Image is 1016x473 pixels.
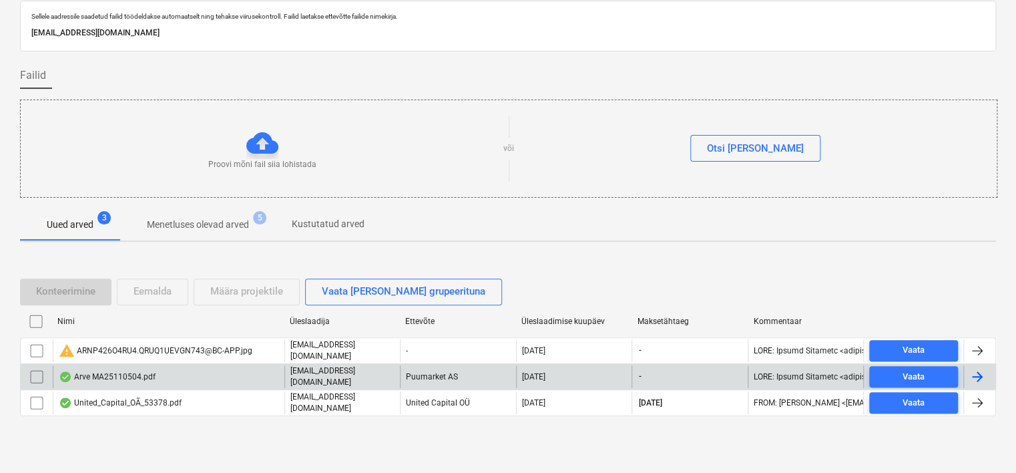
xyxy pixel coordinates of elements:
[707,140,804,157] div: Otsi [PERSON_NAME]
[400,339,515,362] div: -
[522,372,545,381] div: [DATE]
[59,371,72,382] div: Andmed failist loetud
[903,343,925,358] div: Vaata
[292,217,364,231] p: Kustutatud arved
[405,317,511,326] div: Ettevõte
[690,135,820,162] button: Otsi [PERSON_NAME]
[638,317,743,326] div: Maksetähtaeg
[147,218,249,232] p: Menetluses olevad arved
[522,346,545,355] div: [DATE]
[322,283,485,300] div: Vaata [PERSON_NAME] grupeerituna
[522,398,545,408] div: [DATE]
[903,369,925,385] div: Vaata
[290,339,395,362] p: [EMAIL_ADDRESS][DOMAIN_NAME]
[97,211,111,224] span: 3
[290,365,395,388] p: [EMAIL_ADDRESS][DOMAIN_NAME]
[503,143,514,154] p: või
[869,366,958,387] button: Vaata
[20,100,997,198] div: Proovi mõni fail siia lohistadavõiOtsi [PERSON_NAME]
[253,211,266,224] span: 5
[47,218,93,232] p: Uued arved
[59,398,72,408] div: Andmed failist loetud
[638,371,643,382] span: -
[638,398,664,409] span: [DATE]
[521,317,627,326] div: Üleslaadimise kuupäev
[400,365,515,388] div: Puumarket AS
[638,345,643,356] span: -
[31,12,985,21] p: Sellele aadressile saadetud failid töödeldakse automaatselt ning tehakse viirusekontroll. Failid ...
[59,343,252,359] div: ARNP426O4RU4.QRUQ1UEVGN743@BC-APP.jpg
[59,398,182,408] div: United_Capital_OÃ_53378.pdf
[869,340,958,361] button: Vaata
[753,317,858,326] div: Kommentaar
[59,343,75,359] span: warning
[289,317,395,326] div: Üleslaadija
[31,26,985,40] p: [EMAIL_ADDRESS][DOMAIN_NAME]
[57,317,278,326] div: Nimi
[903,396,925,411] div: Vaata
[869,392,958,414] button: Vaata
[305,279,502,305] button: Vaata [PERSON_NAME] grupeerituna
[400,391,515,414] div: United Capital OÜ
[20,67,46,84] span: Failid
[290,391,395,414] p: [EMAIL_ADDRESS][DOMAIN_NAME]
[208,159,316,170] p: Proovi mõni fail siia lohistada
[59,371,156,382] div: Arve MA25110504.pdf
